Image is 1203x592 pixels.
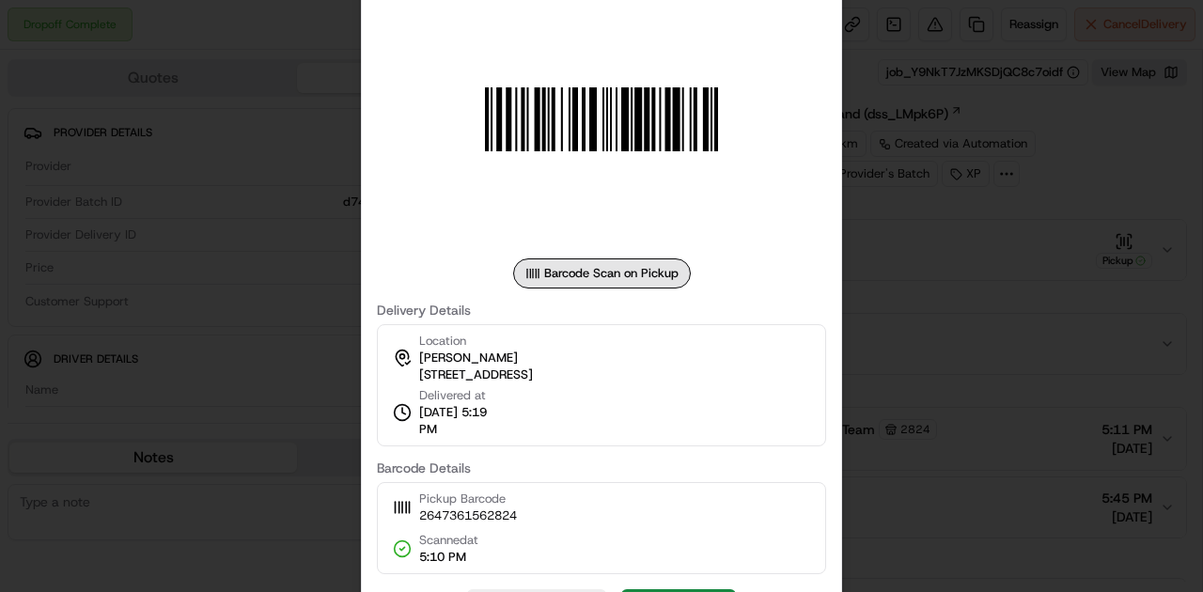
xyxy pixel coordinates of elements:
span: Scanned at [419,532,478,549]
label: Delivery Details [377,304,826,317]
span: Delivered at [419,387,506,404]
div: Barcode Scan on Pickup [513,258,691,288]
span: Pickup Barcode [419,491,517,507]
span: 5:10 PM [419,549,478,566]
label: Barcode Details [377,461,826,475]
span: 2647361562824 [419,507,517,524]
span: [PERSON_NAME] [419,350,518,366]
span: Location [419,333,466,350]
span: [DATE] 5:19 PM [419,404,506,438]
span: [STREET_ADDRESS] [419,366,533,383]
